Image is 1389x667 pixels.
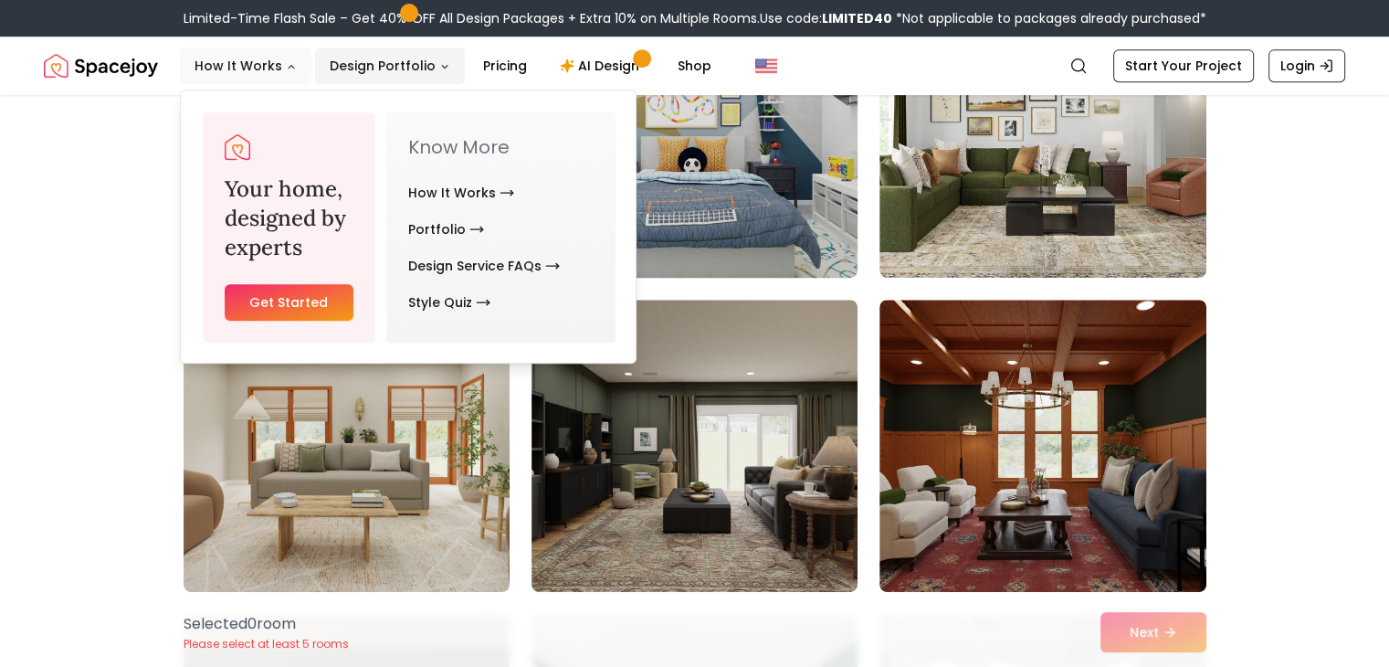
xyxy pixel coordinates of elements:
[1113,49,1254,82] a: Start Your Project
[184,613,349,635] p: Selected 0 room
[531,300,858,592] img: Room room-77
[225,134,250,160] img: Spacejoy Logo
[468,48,542,84] a: Pricing
[225,284,353,321] a: Get Started
[225,175,353,262] h3: Your home, designed by experts
[755,55,777,77] img: United States
[225,134,250,160] a: Spacejoy
[892,9,1206,27] span: *Not applicable to packages already purchased*
[1268,49,1345,82] a: Login
[44,48,158,84] img: Spacejoy Logo
[180,48,726,84] nav: Main
[180,48,311,84] button: How It Works
[760,9,892,27] span: Use code:
[44,37,1345,95] nav: Global
[181,90,637,365] div: How It Works
[315,48,465,84] button: Design Portfolio
[663,48,726,84] a: Shop
[184,300,510,592] img: Room room-76
[44,48,158,84] a: Spacejoy
[879,300,1205,592] img: Room room-78
[408,175,514,211] a: How It Works
[408,134,594,160] p: Know More
[184,637,349,651] p: Please select at least 5 rooms
[545,48,659,84] a: AI Design
[408,248,560,284] a: Design Service FAQs
[408,284,490,321] a: Style Quiz
[408,211,484,248] a: Portfolio
[184,9,1206,27] div: Limited-Time Flash Sale – Get 40% OFF All Design Packages + Extra 10% on Multiple Rooms.
[822,9,892,27] b: LIMITED40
